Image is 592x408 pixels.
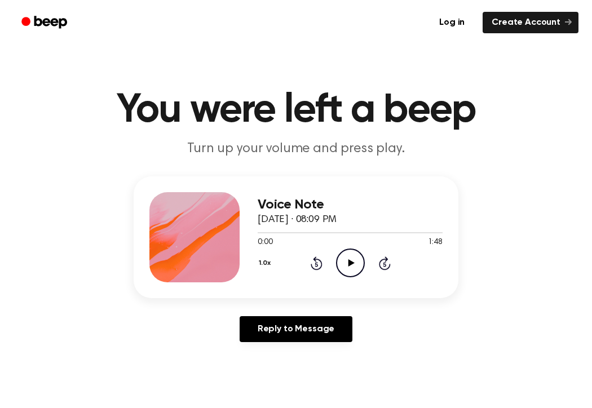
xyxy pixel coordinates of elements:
[240,316,352,342] a: Reply to Message
[258,197,443,212] h3: Voice Note
[428,237,443,249] span: 1:48
[483,12,578,33] a: Create Account
[14,90,578,131] h1: You were left a beep
[258,237,272,249] span: 0:00
[258,254,275,273] button: 1.0x
[79,140,513,158] p: Turn up your volume and press play.
[428,10,476,36] a: Log in
[258,215,337,225] span: [DATE] · 08:09 PM
[14,12,77,34] a: Beep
